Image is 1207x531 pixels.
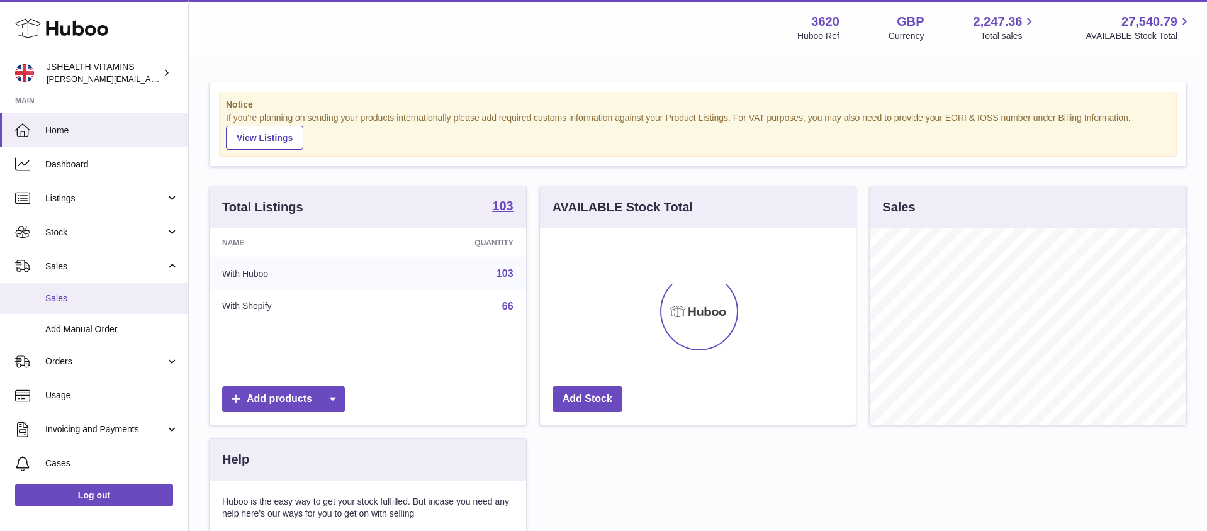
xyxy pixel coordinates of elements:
[226,112,1170,150] div: If you're planning on sending your products internationally please add required customs informati...
[45,226,166,238] span: Stock
[553,199,693,216] h3: AVAILABLE Stock Total
[1086,30,1192,42] span: AVAILABLE Stock Total
[45,159,179,170] span: Dashboard
[797,30,839,42] div: Huboo Ref
[226,126,303,150] a: View Listings
[45,323,179,335] span: Add Manual Order
[210,228,380,257] th: Name
[47,74,252,84] span: [PERSON_NAME][EMAIL_ADDRESS][DOMAIN_NAME]
[210,257,380,290] td: With Huboo
[553,386,622,412] a: Add Stock
[45,355,166,367] span: Orders
[45,423,166,435] span: Invoicing and Payments
[974,13,1023,30] span: 2,247.36
[980,30,1036,42] span: Total sales
[492,199,513,212] strong: 103
[502,301,514,311] a: 66
[45,193,166,204] span: Listings
[226,99,1170,111] strong: Notice
[974,13,1037,42] a: 2,247.36 Total sales
[222,496,514,520] p: Huboo is the easy way to get your stock fulfilled. But incase you need any help here's our ways f...
[811,13,839,30] strong: 3620
[497,268,514,279] a: 103
[210,290,380,323] td: With Shopify
[222,199,303,216] h3: Total Listings
[1086,13,1192,42] a: 27,540.79 AVAILABLE Stock Total
[45,125,179,137] span: Home
[882,199,915,216] h3: Sales
[47,61,160,85] div: JSHEALTH VITAMINS
[45,260,166,272] span: Sales
[492,199,513,215] a: 103
[222,451,249,468] h3: Help
[897,13,924,30] strong: GBP
[45,293,179,305] span: Sales
[1121,13,1177,30] span: 27,540.79
[15,64,34,82] img: francesca@jshealthvitamins.com
[45,457,179,469] span: Cases
[45,389,179,401] span: Usage
[380,228,526,257] th: Quantity
[15,484,173,506] a: Log out
[222,386,345,412] a: Add products
[889,30,924,42] div: Currency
